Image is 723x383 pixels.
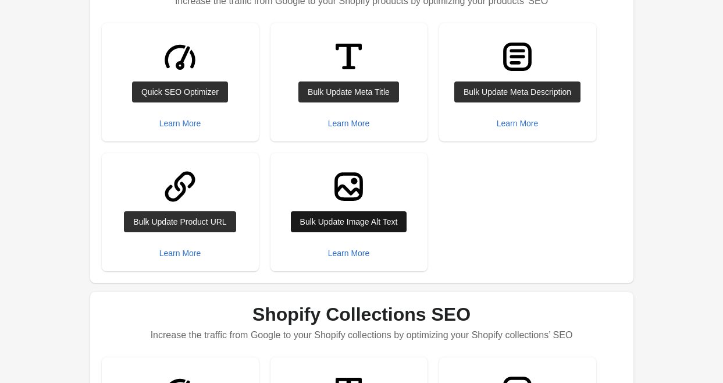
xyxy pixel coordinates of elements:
[323,113,375,134] button: Learn More
[323,243,375,264] button: Learn More
[102,325,622,346] p: Increase the traffic from Google to your Shopify collections by optimizing your Shopify collectio...
[308,87,390,97] div: Bulk Update Meta Title
[328,119,370,128] div: Learn More
[496,35,539,79] img: TextBlockMajor-3e13e55549f1fe4aa18089e576148c69364b706dfb80755316d4ac7f5c51f4c3.svg
[492,113,543,134] button: Learn More
[327,165,371,208] img: ImageMajor-6988ddd70c612d22410311fee7e48670de77a211e78d8e12813237d56ef19ad4.svg
[298,81,399,102] a: Bulk Update Meta Title
[155,243,206,264] button: Learn More
[159,119,201,128] div: Learn More
[132,81,228,102] a: Quick SEO Optimizer
[158,165,202,208] img: LinkMinor-ab1ad89fd1997c3bec88bdaa9090a6519f48abaf731dc9ef56a2f2c6a9edd30f.svg
[102,304,622,325] h1: Shopify Collections SEO
[155,113,206,134] button: Learn More
[124,211,236,232] a: Bulk Update Product URL
[328,249,370,258] div: Learn More
[159,249,201,258] div: Learn More
[158,35,202,79] img: GaugeMajor-1ebe3a4f609d70bf2a71c020f60f15956db1f48d7107b7946fc90d31709db45e.svg
[327,35,371,79] img: TitleMinor-8a5de7e115299b8c2b1df9b13fb5e6d228e26d13b090cf20654de1eaf9bee786.svg
[300,217,398,226] div: Bulk Update Image Alt Text
[291,211,407,232] a: Bulk Update Image Alt Text
[133,217,226,226] div: Bulk Update Product URL
[497,119,539,128] div: Learn More
[454,81,580,102] a: Bulk Update Meta Description
[464,87,571,97] div: Bulk Update Meta Description
[141,87,219,97] div: Quick SEO Optimizer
